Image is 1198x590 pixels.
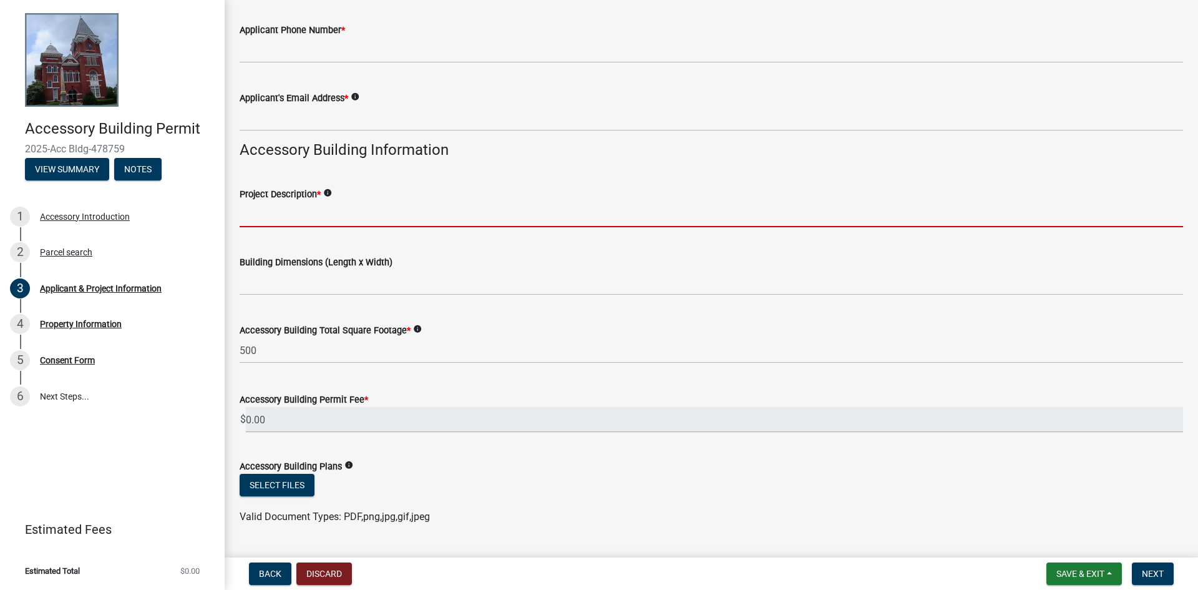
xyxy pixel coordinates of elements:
i: info [413,325,422,333]
div: Accessory Introduction [40,212,130,221]
label: Accessory Building Permit Fee [240,396,368,405]
span: Next [1142,569,1164,579]
span: Back [259,569,281,579]
h4: Accessory Building Information [240,141,1183,159]
button: Notes [114,158,162,180]
img: Talbot County, Georgia [25,13,119,107]
label: Applicant's Email Address [240,94,348,103]
div: 5 [10,350,30,370]
label: Applicant Phone Number [240,26,345,35]
span: Valid Document Types: PDF,png,jpg,gif,jpeg [240,511,430,523]
button: Next [1132,563,1174,585]
a: Estimated Fees [10,517,205,542]
button: Back [249,563,291,585]
span: 2025-Acc Bldg-478759 [25,143,200,155]
span: Estimated Total [25,567,80,575]
button: View Summary [25,158,109,180]
span: $ [240,407,246,433]
label: Building Dimensions (Length x Width) [240,258,392,267]
span: $0.00 [180,567,200,575]
div: Property Information [40,320,122,328]
span: Save & Exit [1056,569,1104,579]
label: Project Description [240,190,321,199]
div: 1 [10,207,30,227]
div: 3 [10,278,30,298]
i: info [344,461,353,470]
div: Applicant & Project Information [40,284,162,293]
label: Accessory Building Total Square Footage [240,327,411,335]
div: Consent Form [40,356,95,365]
i: info [351,92,359,101]
h4: Accessory Building Permit [25,120,215,138]
i: info [323,189,332,197]
button: Select files [240,474,314,496]
button: Save & Exit [1046,563,1122,585]
button: Discard [296,563,352,585]
div: 6 [10,386,30,406]
div: 2 [10,242,30,262]
label: Accessory Building Plans [240,463,342,471]
div: 4 [10,314,30,334]
wm-modal-confirm: Notes [114,165,162,175]
wm-modal-confirm: Summary [25,165,109,175]
div: Parcel search [40,248,92,257]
